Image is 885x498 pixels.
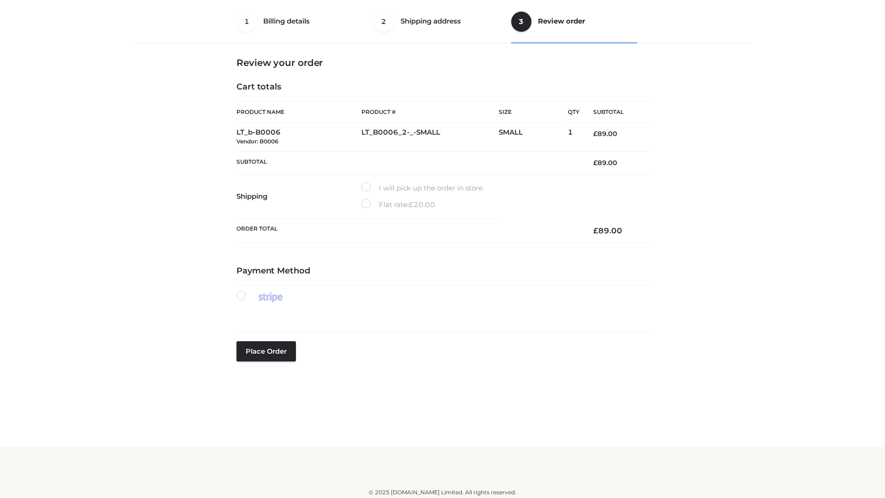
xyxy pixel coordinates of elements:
th: Order Total [236,219,579,243]
span: £ [409,200,413,209]
span: £ [593,159,597,167]
th: Subtotal [579,102,649,123]
h4: Payment Method [236,266,649,276]
bdi: 20.00 [409,200,435,209]
h3: Review your order [236,57,649,68]
small: Vendor: B0006 [236,138,278,145]
bdi: 89.00 [593,159,617,167]
span: £ [593,226,598,235]
th: Qty [568,101,579,123]
td: 1 [568,123,579,152]
td: SMALL [499,123,568,152]
bdi: 89.00 [593,226,622,235]
th: Subtotal [236,151,579,174]
div: © 2025 [DOMAIN_NAME] Limited. All rights reserved. [137,488,748,497]
th: Shipping [236,174,361,219]
th: Product Name [236,101,361,123]
th: Product # [361,101,499,123]
label: I will pick up the order in store. [361,182,484,194]
h4: Cart totals [236,82,649,92]
th: Size [499,102,563,123]
label: Flat rate: [361,199,435,211]
td: LT_b-B0006 [236,123,361,152]
button: Place order [236,341,296,362]
bdi: 89.00 [593,130,617,138]
td: LT_B0006_2-_-SMALL [361,123,499,152]
span: £ [593,130,597,138]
